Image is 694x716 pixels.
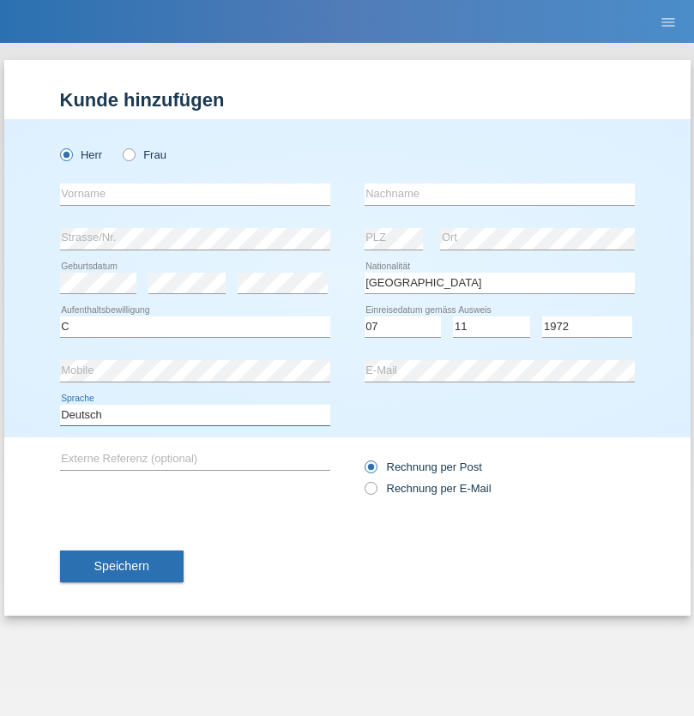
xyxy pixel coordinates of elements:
[60,148,103,161] label: Herr
[660,14,677,31] i: menu
[123,148,134,159] input: Frau
[94,559,149,573] span: Speichern
[60,148,71,159] input: Herr
[365,482,492,495] label: Rechnung per E-Mail
[365,460,482,473] label: Rechnung per Post
[651,16,685,27] a: menu
[365,460,376,482] input: Rechnung per Post
[60,89,635,111] h1: Kunde hinzufügen
[123,148,166,161] label: Frau
[60,551,184,583] button: Speichern
[365,482,376,503] input: Rechnung per E-Mail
